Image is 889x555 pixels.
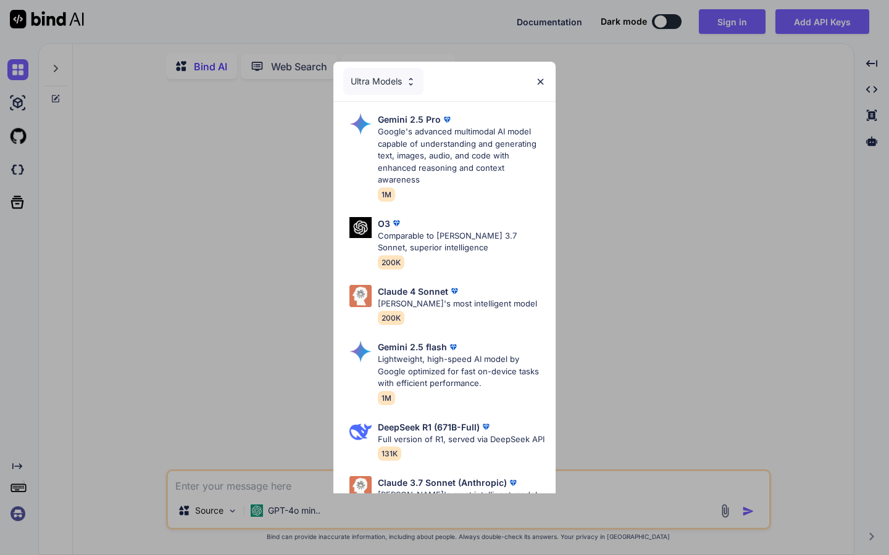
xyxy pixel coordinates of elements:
[378,126,546,186] p: Google's advanced multimodal AI model capable of understanding and generating text, images, audio...
[390,217,403,229] img: premium
[441,113,453,126] img: premium
[378,421,480,434] p: DeepSeek R1 (671B-Full)
[447,341,459,353] img: premium
[378,255,404,269] span: 200K
[378,340,447,353] p: Gemini 2.5 flash
[480,421,492,433] img: premium
[349,217,372,239] img: Pick Models
[378,217,390,230] p: O3
[378,476,507,489] p: Claude 3.7 Sonnet (Anthropic)
[349,340,372,363] img: Pick Models
[378,298,537,310] p: [PERSON_NAME]'s most intelligent model
[349,113,372,135] img: Pick Models
[378,311,404,325] span: 200K
[349,285,372,307] img: Pick Models
[448,285,461,297] img: premium
[378,489,537,501] p: [PERSON_NAME]'s most intelligent model
[535,76,546,87] img: close
[378,434,545,446] p: Full version of R1, served via DeepSeek API
[507,477,519,489] img: premium
[349,421,372,443] img: Pick Models
[349,476,372,498] img: Pick Models
[378,187,395,202] span: 1M
[343,68,424,95] div: Ultra Models
[406,76,416,87] img: Pick Models
[378,285,448,298] p: Claude 4 Sonnet
[378,446,401,461] span: 131K
[378,391,395,405] span: 1M
[378,113,441,126] p: Gemini 2.5 Pro
[378,230,546,254] p: Comparable to [PERSON_NAME] 3.7 Sonnet, superior intelligence
[378,353,546,390] p: Lightweight, high-speed AI model by Google optimized for fast on-device tasks with efficient perf...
